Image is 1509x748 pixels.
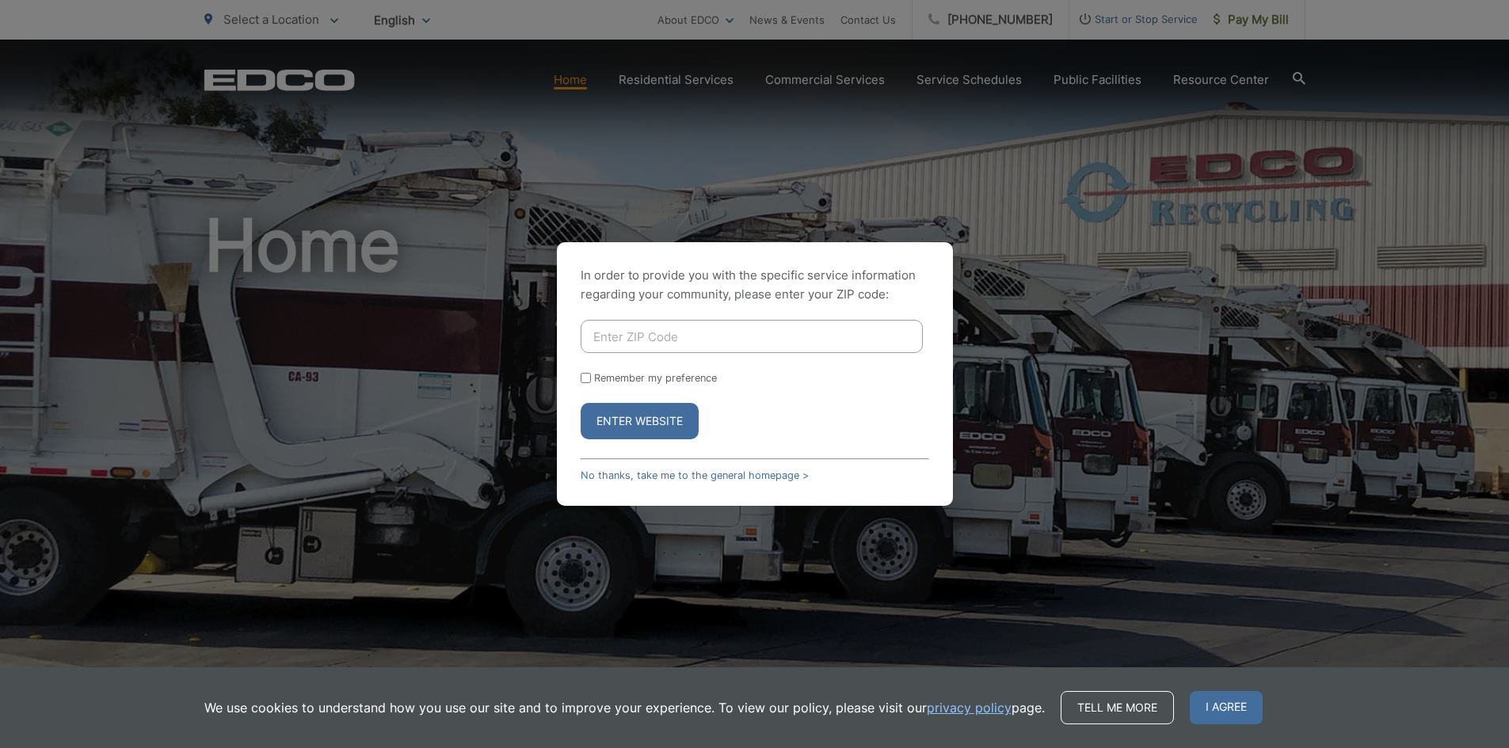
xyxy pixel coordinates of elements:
[1190,691,1263,724] span: I agree
[581,266,929,304] p: In order to provide you with the specific service information regarding your community, please en...
[204,698,1045,717] p: We use cookies to understand how you use our site and to improve your experience. To view our pol...
[927,698,1012,717] a: privacy policy
[1061,691,1174,724] a: Tell me more
[581,320,923,353] input: Enter ZIP Code
[581,469,809,481] a: No thanks, take me to the general homepage >
[594,372,717,384] label: Remember my preference
[581,403,699,439] button: Enter Website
